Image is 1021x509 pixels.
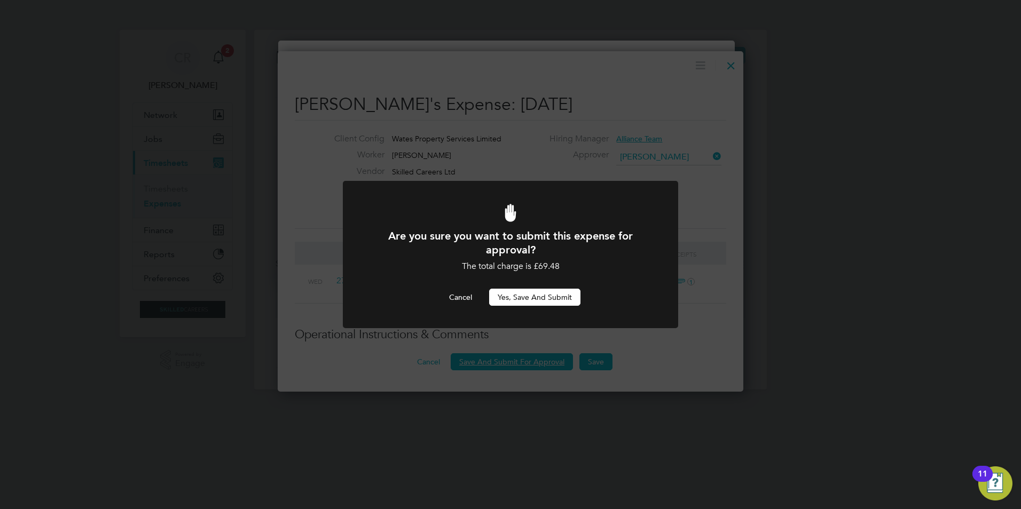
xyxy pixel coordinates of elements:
[978,474,987,488] div: 11
[489,289,580,306] button: Yes, Save and Submit
[978,466,1012,500] button: Open Resource Center, 11 new notifications
[441,289,481,306] button: Cancel
[372,229,649,257] h1: Are you sure you want to submit this expense for approval?
[372,261,649,272] div: The total charge is £69.48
